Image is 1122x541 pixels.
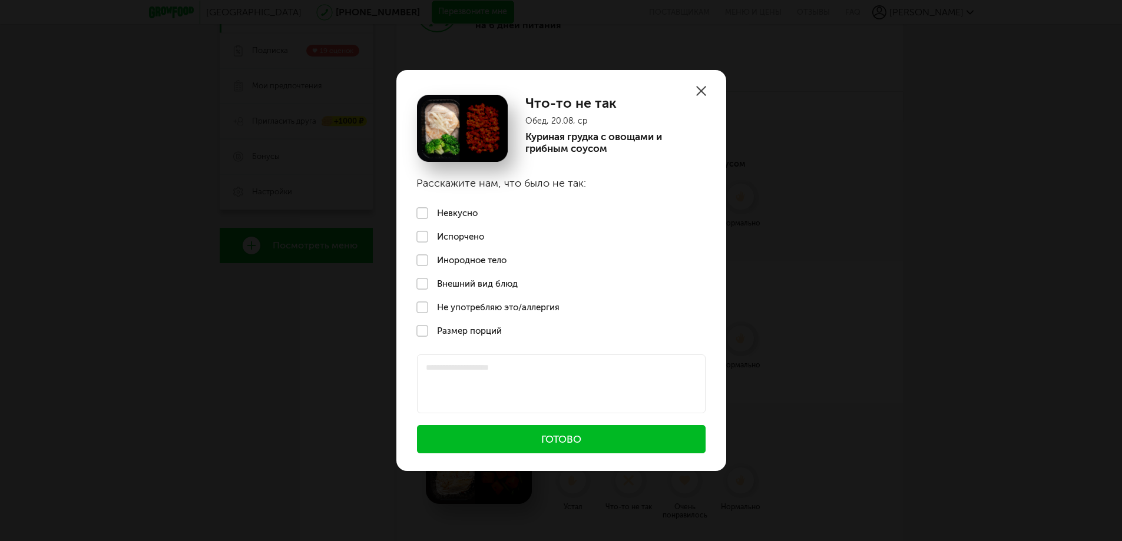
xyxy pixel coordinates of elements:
label: Размер порций [396,319,726,343]
label: Инородное тело [396,248,726,272]
img: Куриная грудка с овощами и грибным соусом [417,95,508,162]
label: Не употребляю это/аллергия [396,296,726,319]
p: Куриная грудка с овощами и грибным соусом [525,131,705,154]
p: Обед, 20.08, ср [525,116,705,126]
label: Испорчено [396,225,726,248]
button: Готово [417,425,706,453]
label: Невкусно [396,201,726,225]
label: Внешний вид блюд [396,272,726,296]
h1: Что-то не так [525,95,705,111]
h3: Расскажите нам, что было не так: [396,162,726,201]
